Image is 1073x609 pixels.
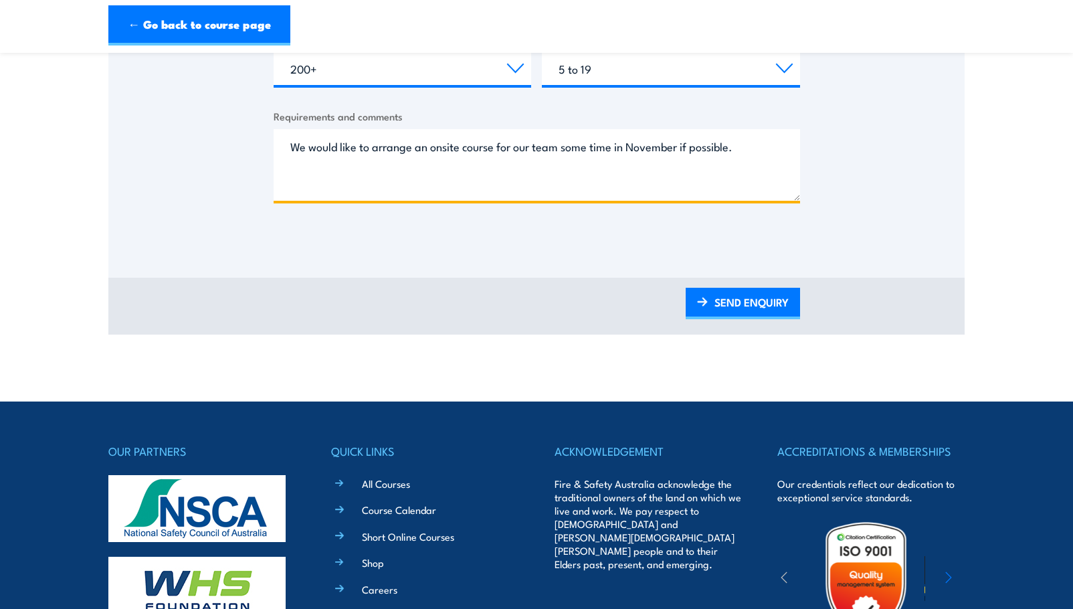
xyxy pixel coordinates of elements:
[274,108,800,124] label: Requirements and comments
[777,442,965,460] h4: ACCREDITATIONS & MEMBERSHIPS
[331,442,518,460] h4: QUICK LINKS
[362,582,397,596] a: Careers
[362,503,436,517] a: Course Calendar
[362,555,384,570] a: Shop
[108,442,296,460] h4: OUR PARTNERS
[686,288,800,319] a: SEND ENQUIRY
[555,477,742,571] p: Fire & Safety Australia acknowledge the traditional owners of the land on which we live and work....
[108,5,290,46] a: ← Go back to course page
[924,556,1041,602] img: ewpa-logo
[362,529,454,543] a: Short Online Courses
[362,476,410,491] a: All Courses
[777,477,965,504] p: Our credentials reflect our dedication to exceptional service standards.
[555,442,742,460] h4: ACKNOWLEDGEMENT
[108,475,286,542] img: nsca-logo-footer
